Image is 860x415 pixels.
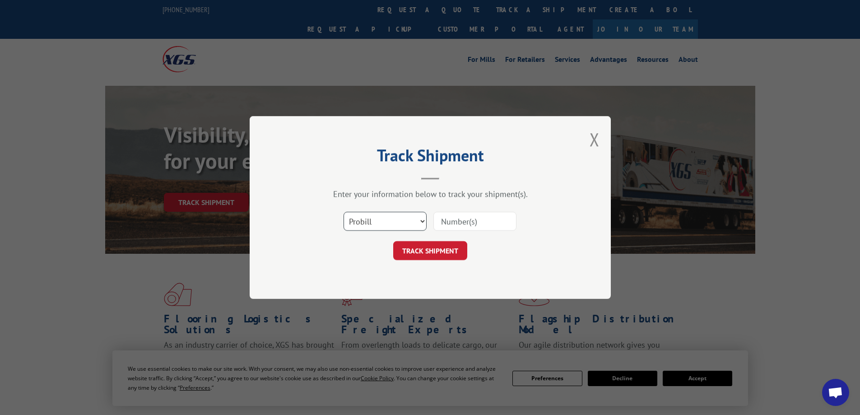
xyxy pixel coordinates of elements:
[590,127,600,151] button: Close modal
[433,212,516,231] input: Number(s)
[393,241,467,260] button: TRACK SHIPMENT
[822,379,849,406] div: Open chat
[295,189,566,199] div: Enter your information below to track your shipment(s).
[295,149,566,166] h2: Track Shipment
